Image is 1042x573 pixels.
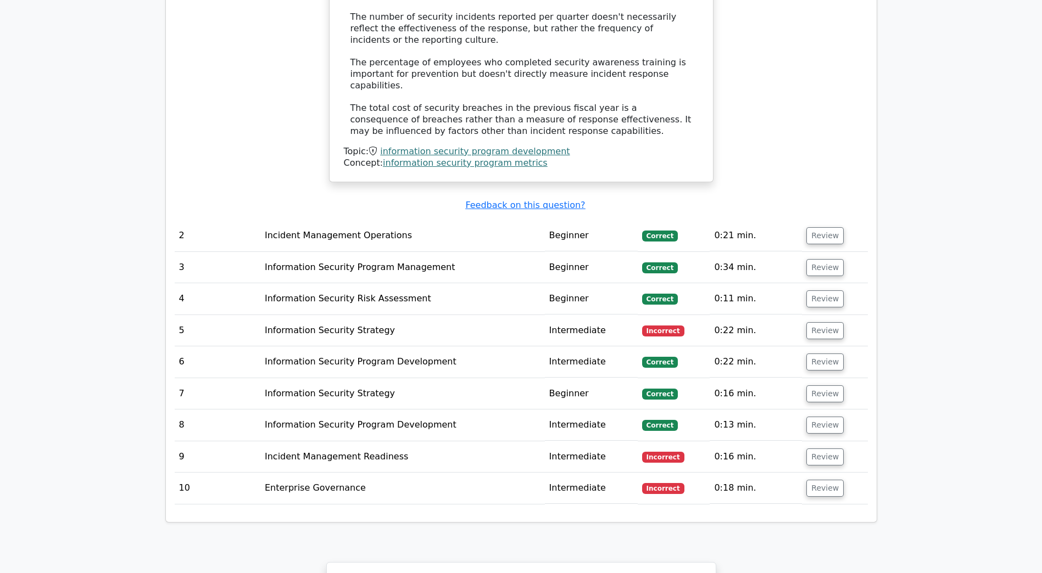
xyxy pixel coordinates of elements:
[465,200,585,210] a: Feedback on this question?
[260,441,545,473] td: Incident Management Readiness
[545,346,638,378] td: Intermediate
[545,315,638,346] td: Intermediate
[642,389,678,400] span: Correct
[260,220,545,251] td: Incident Management Operations
[806,480,844,497] button: Review
[710,346,802,378] td: 0:22 min.
[710,473,802,504] td: 0:18 min.
[260,315,545,346] td: Information Security Strategy
[545,283,638,314] td: Beginner
[260,409,545,441] td: Information Security Program Development
[383,158,548,168] a: information security program metrics
[545,473,638,504] td: Intermediate
[260,473,545,504] td: Enterprise Governance
[806,227,844,244] button: Review
[806,417,844,434] button: Review
[806,322,844,339] button: Review
[175,252,260,283] td: 3
[642,231,678,241] span: Correct
[260,346,545,378] td: Information Security Program Development
[710,283,802,314] td: 0:11 min.
[642,294,678,305] span: Correct
[806,353,844,370] button: Review
[710,378,802,409] td: 0:16 min.
[175,315,260,346] td: 5
[642,452,684,463] span: Incorrect
[710,220,802,251] td: 0:21 min.
[175,441,260,473] td: 9
[344,146,699,158] div: Topic:
[806,259,844,276] button: Review
[710,441,802,473] td: 0:16 min.
[175,409,260,441] td: 8
[545,252,638,283] td: Beginner
[175,378,260,409] td: 7
[260,252,545,283] td: Information Security Program Management
[806,448,844,465] button: Review
[344,158,699,169] div: Concept:
[642,357,678,368] span: Correct
[175,283,260,314] td: 4
[642,325,684,336] span: Incorrect
[642,483,684,494] span: Incorrect
[175,346,260,378] td: 6
[545,220,638,251] td: Beginner
[545,378,638,409] td: Beginner
[806,385,844,402] button: Review
[545,441,638,473] td: Intermediate
[175,220,260,251] td: 2
[642,262,678,273] span: Correct
[806,290,844,307] button: Review
[545,409,638,441] td: Intermediate
[260,378,545,409] td: Information Security Strategy
[710,409,802,441] td: 0:13 min.
[710,252,802,283] td: 0:34 min.
[380,146,570,156] a: information security program development
[260,283,545,314] td: Information Security Risk Assessment
[175,473,260,504] td: 10
[642,420,678,431] span: Correct
[710,315,802,346] td: 0:22 min.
